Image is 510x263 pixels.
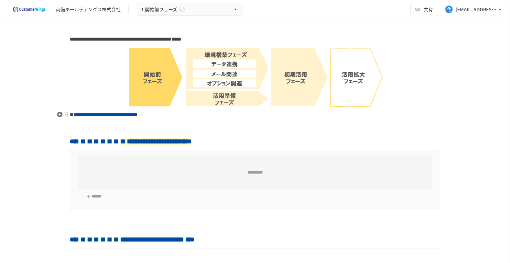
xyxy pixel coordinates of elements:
img: 6td7lU9b08V9yGstn6fkV2dk7nOiDPZSvsY6AZxWCSz [127,47,383,107]
span: 1.開始前フェーズ [141,5,177,14]
div: [EMAIL_ADDRESS][DOMAIN_NAME] [456,5,497,14]
button: 1.開始前フェーズ [137,3,243,16]
button: 共有 [410,3,438,16]
img: 2eEvPB0nRDFhy0583kMjGN2Zv6C2P7ZKCFl8C3CzR0M [8,4,50,15]
button: [EMAIL_ADDRESS][DOMAIN_NAME] [441,3,507,16]
span: 共有 [424,6,433,13]
div: 両備ホールディングス株式会社 [56,6,121,13]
